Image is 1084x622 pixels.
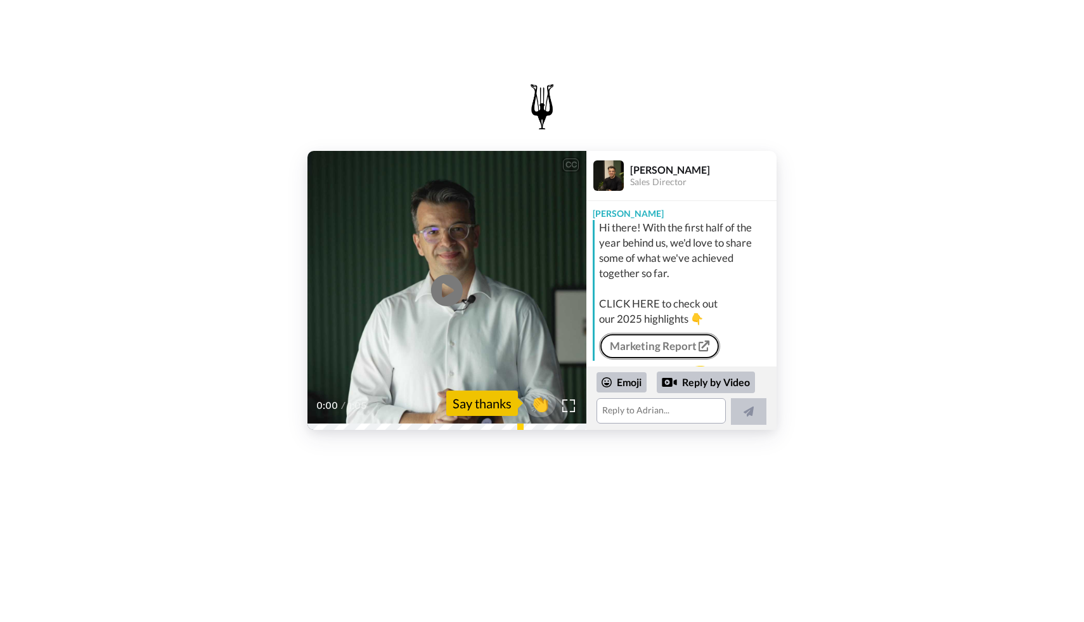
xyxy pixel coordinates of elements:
div: [PERSON_NAME] [630,164,776,176]
span: / [341,398,345,413]
button: 👏 [524,389,556,417]
div: Sales Director [630,177,776,188]
div: Emoji [597,372,647,392]
img: logo [517,81,567,132]
div: Say thanks [446,391,518,416]
img: Full screen [562,399,575,412]
span: 👏 [524,393,556,413]
div: Hi there! With the first half of the year behind us, we'd love to share some of what we've achiev... [599,220,773,327]
span: 0:00 [316,398,339,413]
div: CC [563,159,579,171]
div: Reply by Video [662,375,677,390]
img: message.svg [654,366,709,391]
div: [PERSON_NAME] [586,201,777,220]
a: Marketing Report [599,333,720,360]
div: Send [PERSON_NAME] a reply. [586,366,777,412]
span: 1:05 [348,398,370,413]
div: Reply by Video [657,372,755,393]
img: Profile Image [593,160,624,191]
